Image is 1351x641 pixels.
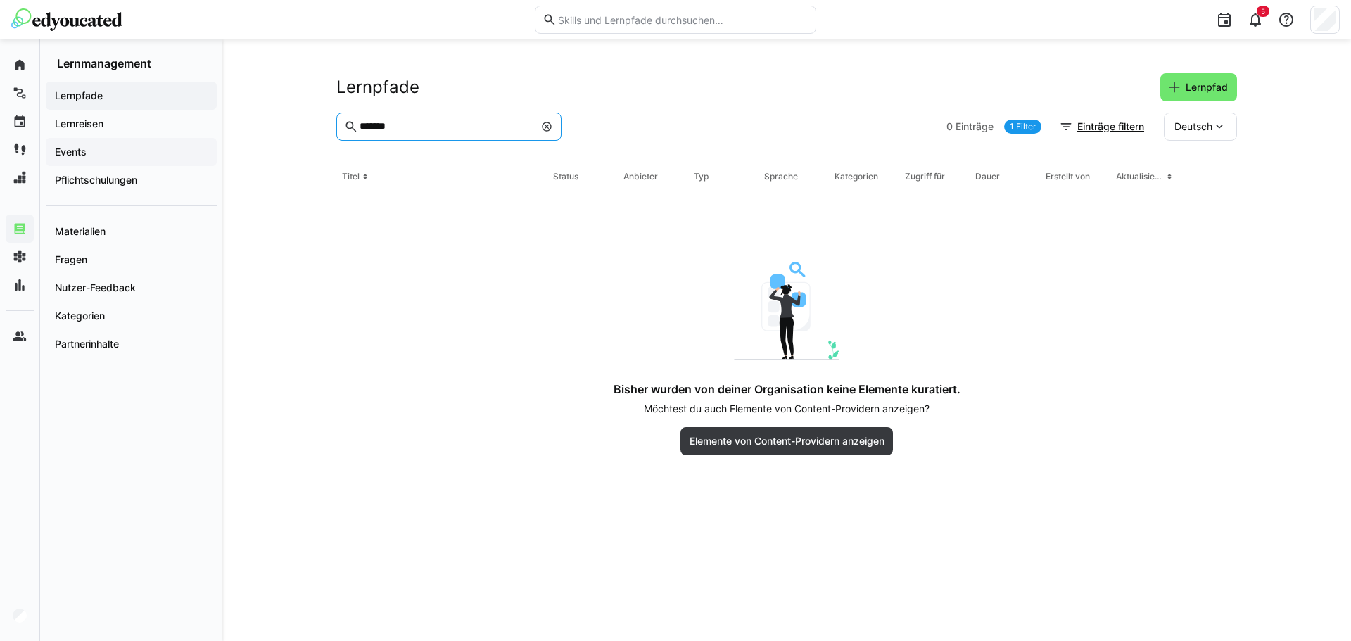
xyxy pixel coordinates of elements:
[694,171,709,182] div: Typ
[623,171,658,182] div: Anbieter
[1160,73,1237,101] button: Lernpfad
[342,171,360,182] div: Titel
[1261,7,1265,15] span: 5
[614,382,960,396] h4: Bisher wurden von deiner Organisation keine Elemente kuratiert.
[644,402,930,416] p: Möchtest du auch Elemente von Content-Providern anzeigen?
[680,427,894,455] button: Elemente von Content-Providern anzeigen
[557,13,808,26] input: Skills und Lernpfade durchsuchen…
[1174,120,1212,134] span: Deutsch
[1046,171,1090,182] div: Erstellt von
[1004,120,1041,134] a: 1 Filter
[553,171,578,182] div: Status
[764,171,798,182] div: Sprache
[1052,113,1153,141] button: Einträge filtern
[1075,120,1146,134] span: Einträge filtern
[905,171,945,182] div: Zugriff für
[1116,171,1164,182] div: Aktualisiert am
[687,434,887,448] span: Elemente von Content-Providern anzeigen
[1184,80,1230,94] span: Lernpfad
[946,120,953,134] span: 0
[336,77,419,98] h2: Lernpfade
[975,171,1000,182] div: Dauer
[835,171,878,182] div: Kategorien
[956,120,994,134] span: Einträge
